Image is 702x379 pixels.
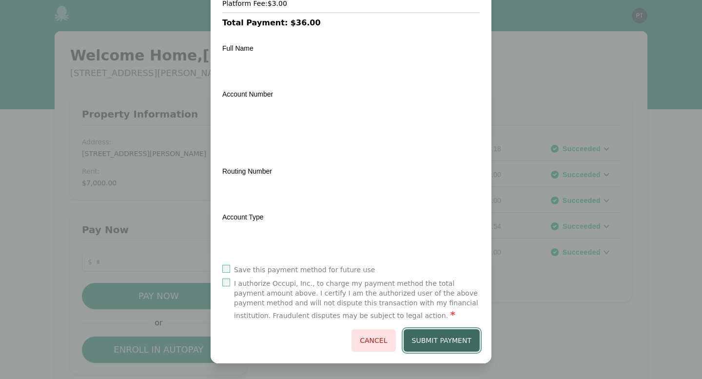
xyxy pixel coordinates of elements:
label: Account Type [222,213,264,221]
label: Account Number [222,90,273,98]
button: Submit Payment [404,329,480,352]
label: Routing Number [222,167,272,175]
button: Cancel [351,329,395,352]
label: I authorize Occupi, Inc., to charge my payment method the total payment amount above. I certify I... [234,279,480,321]
label: Full Name [222,44,253,52]
h3: Total Payment: $36.00 [222,17,480,29]
label: Save this payment method for future use [234,265,375,275]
